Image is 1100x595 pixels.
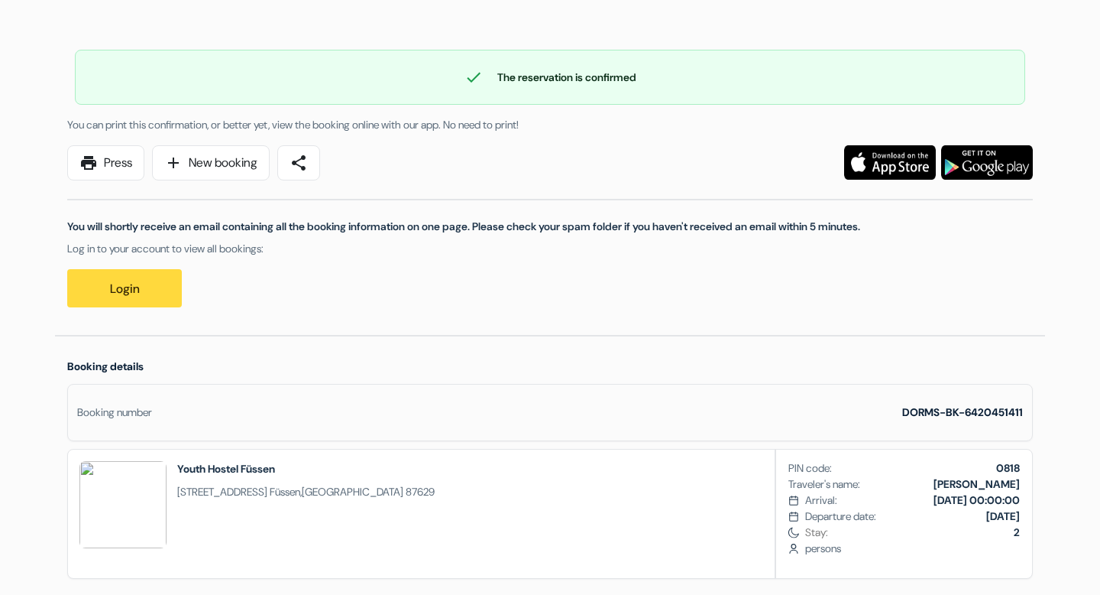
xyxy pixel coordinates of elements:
[844,145,936,180] img: Download the free app
[189,155,257,171] font: New booking
[1014,525,1020,539] font: 2
[79,461,167,548] img: AWddYw86VG4FOwhn
[805,509,876,523] font: Departure date:
[300,485,302,499] font: ,
[805,525,828,539] font: Stay:
[67,242,264,255] font: Log in to your account to view all bookings:
[788,477,860,491] font: Traveler's name:
[933,477,1020,491] font: [PERSON_NAME]
[67,269,182,307] a: Login
[104,155,132,171] font: Press
[290,154,308,172] font: share
[79,154,98,172] font: print
[902,405,1023,419] font: DORMS-BK-6420451411
[67,145,144,180] a: printPress
[302,485,403,499] font: [GEOGRAPHIC_DATA]
[933,493,1020,507] font: [DATE] 00:00:00
[805,493,837,507] font: Arrival:
[67,359,144,373] font: Booking details
[177,485,267,499] font: [STREET_ADDRESS]
[986,509,1020,523] font: [DATE]
[996,461,1020,475] font: 0818
[177,462,275,476] font: Youth Hostel Füssen
[67,118,519,132] font: You can print this confirmation, or better yet, view the booking online with our app. No need to ...
[164,154,183,172] font: add
[406,485,435,499] font: 87629
[67,219,860,233] font: You will shortly receive an email containing all the booking information on one page. Please chec...
[788,461,832,475] font: PIN code:
[110,281,140,297] font: Login
[805,541,841,555] font: persons
[277,145,320,180] a: share
[152,145,270,180] a: addNew booking
[464,68,483,86] font: check
[497,70,636,84] font: The reservation is confirmed
[941,145,1033,180] img: Download the free app
[270,485,300,499] font: Füssen
[77,405,152,419] font: Booking number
